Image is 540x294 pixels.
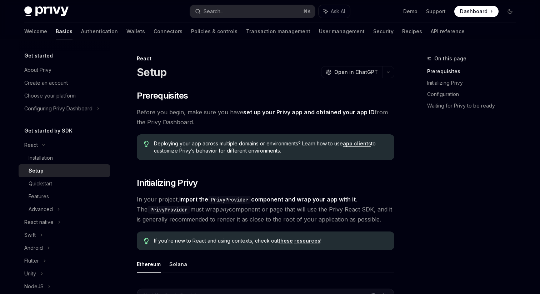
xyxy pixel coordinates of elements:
[373,23,394,40] a: Security
[319,23,365,40] a: User management
[24,126,72,135] h5: Get started by SDK
[431,23,465,40] a: API reference
[144,141,149,147] svg: Tip
[331,8,345,15] span: Ask AI
[303,9,311,14] span: ⌘ K
[24,282,44,291] div: NodeJS
[294,238,320,244] a: resources
[454,6,499,17] a: Dashboard
[24,141,38,149] div: React
[19,190,110,203] a: Features
[191,23,237,40] a: Policies & controls
[137,90,188,101] span: Prerequisites
[19,177,110,190] a: Quickstart
[137,177,197,189] span: Initializing Privy
[24,104,92,113] div: Configuring Privy Dashboard
[81,23,118,40] a: Authentication
[243,109,375,116] a: set up your Privy app and obtained your app ID
[29,179,52,188] div: Quickstart
[246,23,310,40] a: Transaction management
[137,194,394,224] span: In your project, . The must wrap component or page that will use the Privy React SDK, and it is g...
[19,76,110,89] a: Create an account
[279,238,293,244] a: these
[24,269,36,278] div: Unity
[137,66,166,79] h1: Setup
[56,23,72,40] a: Basics
[460,8,487,15] span: Dashboard
[427,77,521,89] a: Initializing Privy
[334,69,378,76] span: Open in ChatGPT
[24,23,47,40] a: Welcome
[427,89,521,100] a: Configuration
[343,140,371,147] a: app clients
[24,218,54,226] div: React native
[19,89,110,102] a: Choose your platform
[147,206,190,214] code: PrivyProvider
[402,23,422,40] a: Recipes
[29,166,44,175] div: Setup
[29,205,53,214] div: Advanced
[190,5,315,18] button: Search...⌘K
[126,23,145,40] a: Wallets
[19,151,110,164] a: Installation
[154,140,387,154] span: Deploying your app across multiple domains or environments? Learn how to use to customize Privy’s...
[24,6,69,16] img: dark logo
[504,6,516,17] button: Toggle dark mode
[434,54,466,63] span: On this page
[319,5,350,18] button: Ask AI
[208,196,251,204] code: PrivyProvider
[403,8,417,15] a: Demo
[426,8,446,15] a: Support
[29,192,49,201] div: Features
[144,238,149,244] svg: Tip
[24,256,39,265] div: Flutter
[427,66,521,77] a: Prerequisites
[204,7,224,16] div: Search...
[29,154,53,162] div: Installation
[154,237,387,244] span: If you’re new to React and using contexts, check out !
[19,164,110,177] a: Setup
[24,51,53,60] h5: Get started
[137,256,161,273] button: Ethereum
[24,66,51,74] div: About Privy
[24,231,36,239] div: Swift
[321,66,382,78] button: Open in ChatGPT
[24,91,76,100] div: Choose your platform
[154,23,182,40] a: Connectors
[427,100,521,111] a: Waiting for Privy to be ready
[169,256,187,273] button: Solana
[179,196,356,203] strong: import the component and wrap your app with it
[219,206,229,213] em: any
[19,64,110,76] a: About Privy
[24,244,43,252] div: Android
[137,55,394,62] div: React
[24,79,68,87] div: Create an account
[137,107,394,127] span: Before you begin, make sure you have from the Privy Dashboard.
